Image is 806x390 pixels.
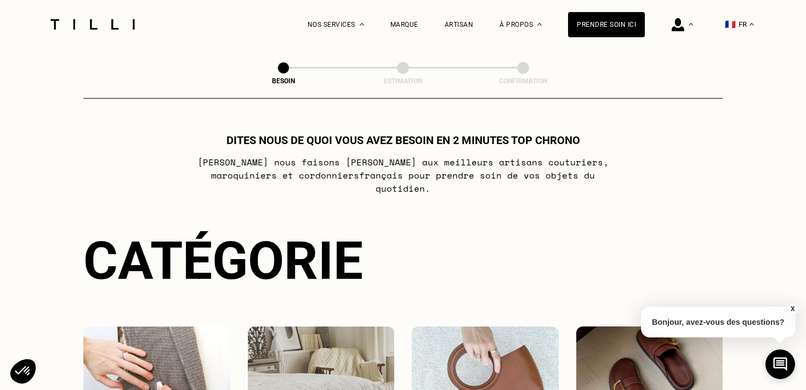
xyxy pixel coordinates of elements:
[672,18,684,31] img: icône connexion
[689,23,693,26] img: Menu déroulant
[186,156,621,195] p: [PERSON_NAME] nous faisons [PERSON_NAME] aux meilleurs artisans couturiers , maroquiniers et cord...
[750,23,754,26] img: menu déroulant
[725,19,736,30] span: 🇫🇷
[537,23,542,26] img: Menu déroulant à propos
[787,303,798,315] button: X
[83,230,723,291] div: Catégorie
[229,77,338,85] div: Besoin
[390,21,418,28] a: Marque
[468,77,578,85] div: Confirmation
[445,21,474,28] a: Artisan
[360,23,364,26] img: Menu déroulant
[568,12,645,37] a: Prendre soin ici
[348,77,458,85] div: Estimation
[641,307,796,337] p: Bonjour, avez-vous des questions?
[226,134,580,147] h1: Dites nous de quoi vous avez besoin en 2 minutes top chrono
[47,19,139,30] img: Logo du service de couturière Tilli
